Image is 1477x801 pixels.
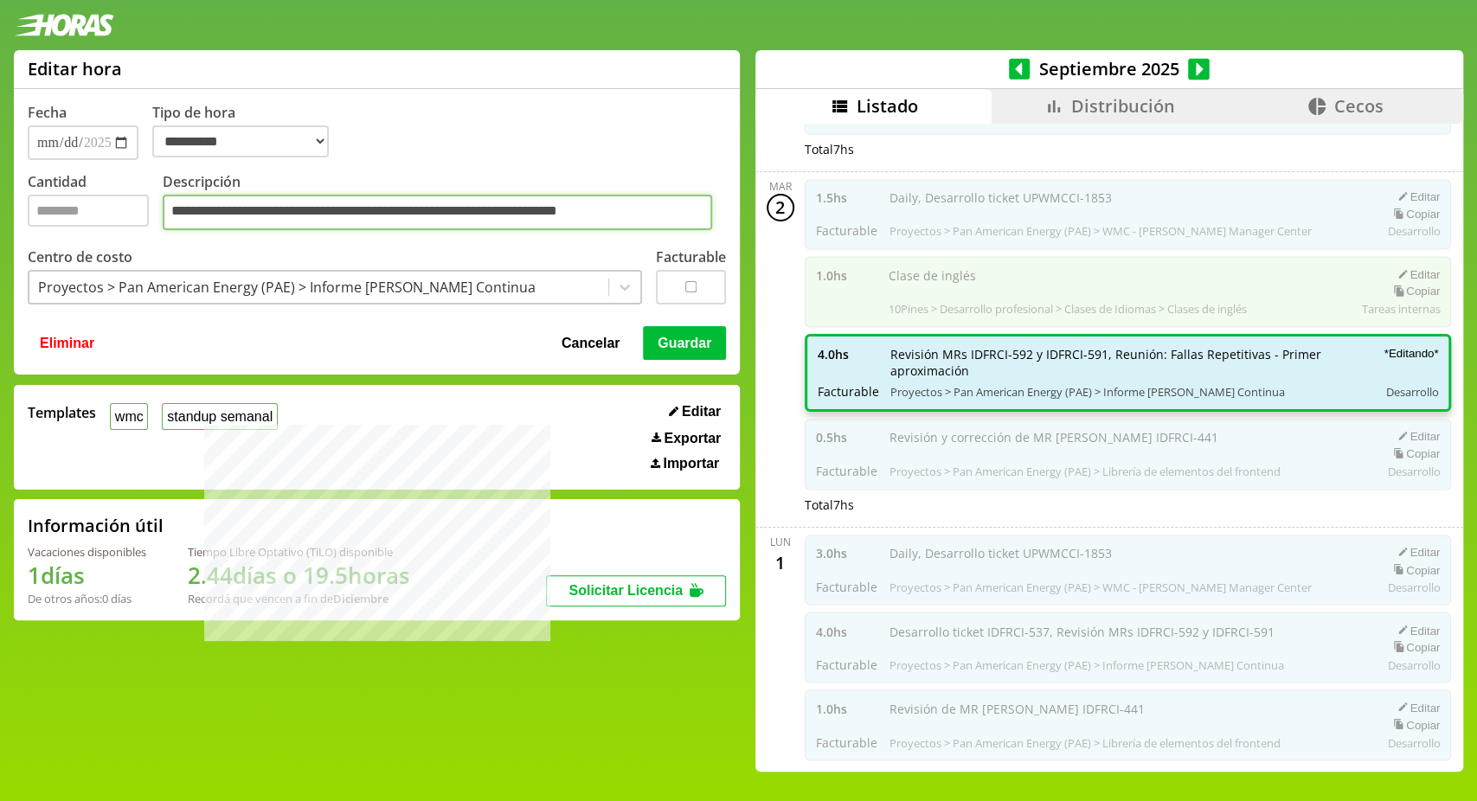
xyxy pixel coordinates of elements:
[769,179,792,194] div: mar
[28,560,146,591] h1: 1 días
[1071,94,1175,118] span: Distribución
[664,403,726,420] button: Editar
[646,430,726,447] button: Exportar
[1030,57,1188,80] span: Septiembre 2025
[163,195,712,231] textarea: Descripción
[152,125,329,157] select: Tipo de hora
[28,591,146,606] div: De otros años: 0 días
[770,535,791,549] div: lun
[28,195,149,227] input: Cantidad
[755,124,1463,769] div: scrollable content
[28,103,67,122] label: Fecha
[28,247,132,266] label: Centro de costo
[805,497,1452,513] div: Total 7 hs
[110,403,148,430] button: wmc
[333,591,389,606] b: Diciembre
[35,326,100,359] button: Eliminar
[14,14,114,36] img: logotipo
[568,583,683,598] span: Solicitar Licencia
[663,456,719,471] span: Importar
[857,94,918,118] span: Listado
[162,403,277,430] button: standup semanal
[28,172,163,235] label: Cantidad
[664,431,721,446] span: Exportar
[656,247,726,266] label: Facturable
[152,103,343,160] label: Tipo de hora
[188,560,410,591] h1: 2.44 días o 19.5 horas
[546,575,726,606] button: Solicitar Licencia
[188,591,410,606] div: Recordá que vencen a fin de
[682,404,721,420] span: Editar
[1334,94,1384,118] span: Cecos
[38,278,536,297] div: Proyectos > Pan American Energy (PAE) > Informe [PERSON_NAME] Continua
[767,194,794,221] div: 2
[805,141,1452,157] div: Total 7 hs
[805,767,1452,784] div: Total 8 hs
[28,57,122,80] h1: Editar hora
[28,403,96,422] span: Templates
[188,544,410,560] div: Tiempo Libre Optativo (TiLO) disponible
[767,549,794,577] div: 1
[28,514,164,537] h2: Información útil
[163,172,726,235] label: Descripción
[643,326,726,359] button: Guardar
[556,326,626,359] button: Cancelar
[28,544,146,560] div: Vacaciones disponibles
